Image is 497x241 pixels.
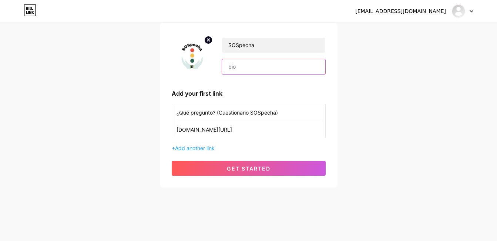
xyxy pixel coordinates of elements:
input: Link name (My Instagram) [177,104,321,121]
input: Your name [222,38,325,53]
img: CEAR PRACTICAS UEM [451,4,466,18]
img: profile pic [172,34,213,77]
div: [EMAIL_ADDRESS][DOMAIN_NAME] [355,7,446,15]
span: get started [227,165,271,172]
button: get started [172,161,326,176]
input: URL (https://instagram.com/yourname) [177,121,321,138]
span: Add another link [175,145,215,151]
div: + [172,144,326,152]
input: bio [222,59,325,74]
div: Add your first link [172,89,326,98]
